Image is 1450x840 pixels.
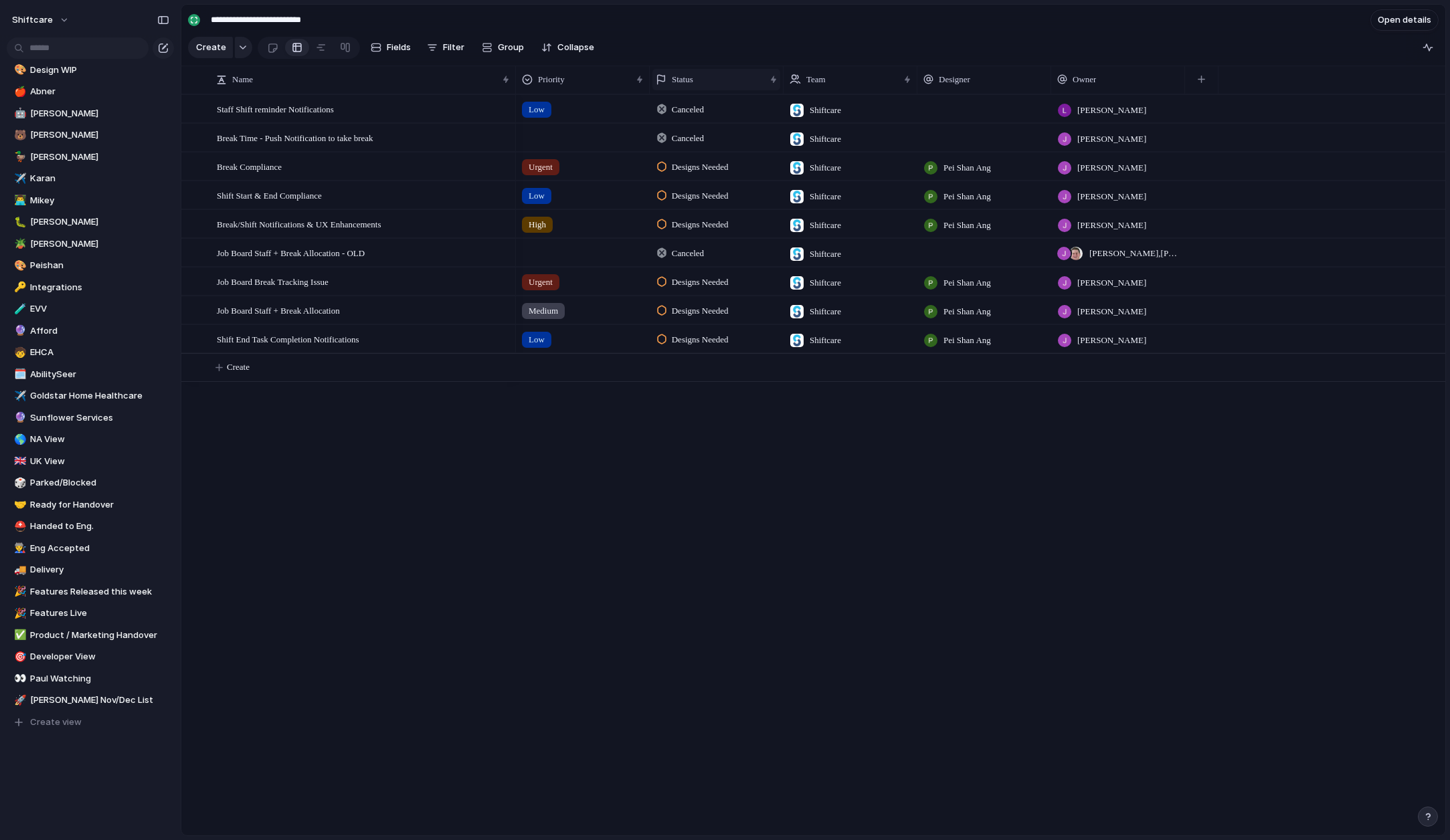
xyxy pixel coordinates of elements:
[672,276,729,289] span: Designs Needed
[7,516,174,536] a: ⛑️Handed to Eng.
[12,476,25,490] button: 🎲
[12,259,25,272] button: 🎨
[672,247,704,260] span: Canceled
[672,161,729,174] span: Designs Needed
[30,389,169,403] span: Goldstar Home Healthcare
[1378,13,1431,27] span: Open details
[7,255,174,276] a: 🎨Peishan
[7,278,174,298] a: 🔑Integrations
[30,346,169,359] span: EHCA
[7,364,174,385] a: 🗓️AbilitySeer
[14,671,23,686] div: 👀
[529,161,553,174] span: Urgent
[943,219,991,232] span: Pei Shan Ang
[7,690,174,710] a: 🚀[PERSON_NAME] Nov/Dec List
[217,130,373,145] span: Break Time - Push Notification to take break
[30,172,169,185] span: Karan
[12,433,25,446] button: 🌎
[12,237,25,251] button: 🪴
[14,345,23,360] div: 🧒
[12,563,25,576] button: 🚚
[30,302,169,316] span: EVV
[810,305,841,318] span: Shiftcare
[7,321,174,341] a: 🔮Afford
[7,147,174,167] a: 🦆[PERSON_NAME]
[217,302,340,318] span: Job Board Staff + Break Allocation
[12,281,25,294] button: 🔑
[443,41,464,54] span: Filter
[14,453,23,469] div: 🇬🇧
[14,562,23,578] div: 🚚
[7,538,174,558] a: 👨‍🏭Eng Accepted
[7,495,174,515] a: 🤝Ready for Handover
[30,498,169,512] span: Ready for Handover
[475,37,531,58] button: Group
[7,603,174,623] a: 🎉Features Live
[7,582,174,602] a: 🎉Features Released this week
[7,342,174,362] a: 🧒EHCA
[1077,305,1146,318] span: [PERSON_NAME]
[7,60,174,80] a: 🎨Design WIP
[12,389,25,403] button: ✈️
[14,476,23,491] div: 🎲
[12,324,25,338] button: 🔮
[14,280,23,295] div: 🔑
[14,410,23,425] div: 🔮
[12,672,25,686] button: 👀
[30,259,169,272] span: Peishan
[7,408,174,428] div: 🔮Sunflower Services
[14,171,23,187] div: ✈️
[30,150,169,164] span: [PERSON_NAME]
[529,189,545,203] span: Low
[672,73,693,86] span: Status
[7,560,174,580] a: 🚚Delivery
[810,190,841,203] span: Shiftcare
[7,625,174,645] a: ✅Product / Marketing Handover
[7,234,174,254] a: 🪴[PERSON_NAME]
[529,103,545,116] span: Low
[217,159,282,174] span: Break Compliance
[30,411,169,425] span: Sunflower Services
[498,41,524,54] span: Group
[529,276,553,289] span: Urgent
[12,694,25,707] button: 🚀
[30,237,169,251] span: [PERSON_NAME]
[365,37,416,58] button: Fields
[672,304,729,318] span: Designs Needed
[7,299,174,319] div: 🧪EVV
[30,281,169,294] span: Integrations
[12,194,25,207] button: 👨‍💻
[12,650,25,663] button: 🎯
[12,629,25,642] button: ✅
[14,323,23,338] div: 🔮
[217,331,359,346] span: Shift End Task Completion Notifications
[529,218,546,231] span: High
[7,473,174,493] a: 🎲Parked/Blocked
[30,215,169,229] span: [PERSON_NAME]
[12,13,53,27] span: shiftcare
[7,125,174,145] a: 🐻[PERSON_NAME]
[30,455,169,468] span: UK View
[217,101,334,116] span: Staff Shift reminder Notifications
[12,585,25,599] button: 🎉
[538,73,565,86] span: Priority
[12,172,25,185] button: ✈️
[30,650,169,663] span: Developer View
[30,324,169,338] span: Afford
[12,542,25,555] button: 👨‍🏭
[7,647,174,667] a: 🎯Developer View
[7,104,174,124] a: 🤖[PERSON_NAME]
[1077,334,1146,347] span: [PERSON_NAME]
[943,334,991,347] span: Pei Shan Ang
[12,520,25,533] button: ⛑️
[7,386,174,406] a: ✈️Goldstar Home Healthcare
[7,429,174,449] a: 🌎NA View
[1073,73,1096,86] span: Owner
[30,368,169,381] span: AbilitySeer
[1077,132,1146,146] span: [PERSON_NAME]
[7,212,174,232] a: 🐛[PERSON_NAME]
